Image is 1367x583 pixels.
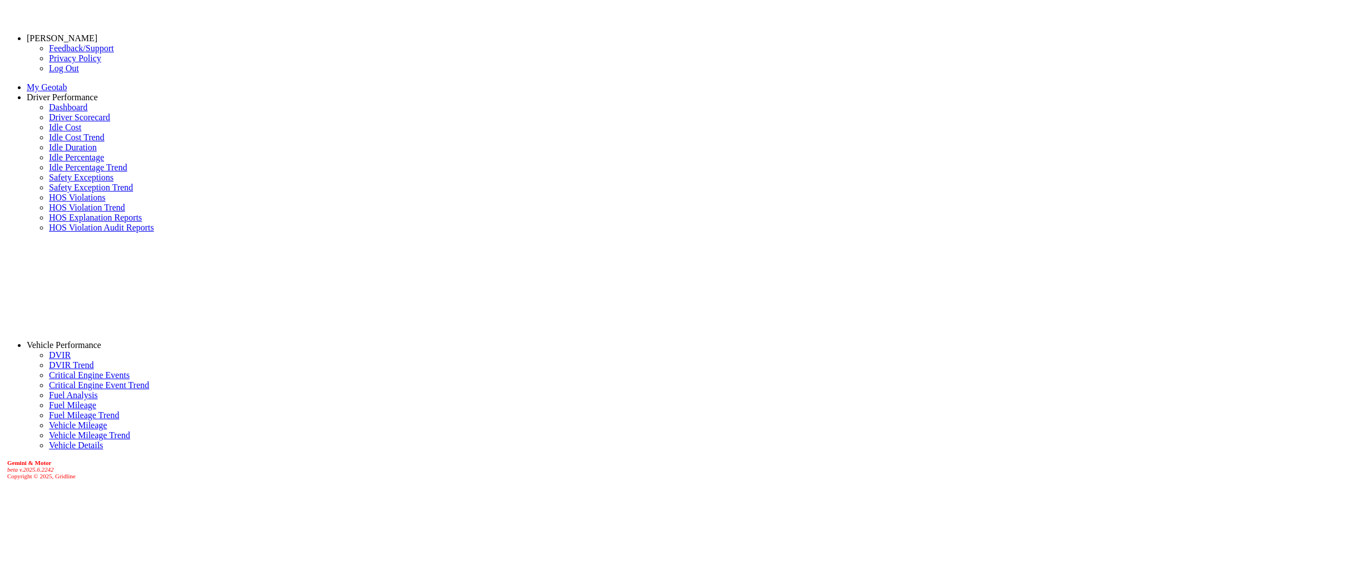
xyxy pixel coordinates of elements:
[49,420,107,430] a: Vehicle Mileage
[49,163,127,172] a: Idle Percentage Trend
[49,193,105,202] a: HOS Violations
[49,123,81,132] a: Idle Cost
[49,223,154,232] a: HOS Violation Audit Reports
[27,33,97,43] a: [PERSON_NAME]
[49,183,133,192] a: Safety Exception Trend
[7,466,54,473] i: beta v.2025.6.2242
[49,173,114,182] a: Safety Exceptions
[49,410,119,420] a: Fuel Mileage Trend
[49,102,87,112] a: Dashboard
[49,400,96,410] a: Fuel Mileage
[7,459,51,466] b: Gemini & Motor
[27,82,67,92] a: My Geotab
[49,430,130,440] a: Vehicle Mileage Trend
[49,370,130,380] a: Critical Engine Events
[49,213,142,222] a: HOS Explanation Reports
[27,340,101,350] a: Vehicle Performance
[49,112,110,122] a: Driver Scorecard
[49,143,97,152] a: Idle Duration
[49,133,105,142] a: Idle Cost Trend
[27,92,98,102] a: Driver Performance
[49,153,104,162] a: Idle Percentage
[7,459,1363,479] div: Copyright © 2025, Gridline
[49,440,103,450] a: Vehicle Details
[49,203,125,212] a: HOS Violation Trend
[49,63,79,73] a: Log Out
[49,380,149,390] a: Critical Engine Event Trend
[49,390,98,400] a: Fuel Analysis
[49,350,71,360] a: DVIR
[49,360,94,370] a: DVIR Trend
[49,43,114,53] a: Feedback/Support
[49,53,101,63] a: Privacy Policy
